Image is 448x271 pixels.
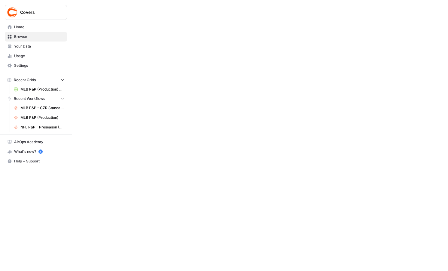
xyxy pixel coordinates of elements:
span: NFL P&P - Preseason (Production) [20,125,64,130]
button: What's new? 5 [5,147,67,156]
span: Recent Grids [14,77,36,83]
span: Usage [14,53,64,59]
button: Help + Support [5,156,67,166]
button: Recent Grids [5,75,67,85]
span: Home [14,24,64,30]
span: Browse [14,34,64,39]
a: Usage [5,51,67,61]
button: Workspace: Covers [5,5,67,20]
span: Settings [14,63,64,68]
a: MLB P&P (Production) [11,113,67,122]
a: MLB P&P - CZR Standard (Production) [11,103,67,113]
span: MLB P&P (Production) [20,115,64,120]
a: Home [5,22,67,32]
a: Your Data [5,42,67,51]
img: Covers Logo [7,7,18,18]
span: Your Data [14,44,64,49]
a: Browse [5,32,67,42]
text: 5 [40,150,41,153]
span: Help + Support [14,159,64,164]
a: 5 [38,149,43,154]
a: NFL P&P - Preseason (Production) [11,122,67,132]
span: Recent Workflows [14,96,45,101]
button: Recent Workflows [5,94,67,103]
span: Covers [20,9,56,15]
span: AirOps Academy [14,139,64,145]
span: MLB P&P - CZR Standard (Production) [20,105,64,111]
a: MLB P&P (Production) Grid (8) [11,85,67,94]
div: What's new? [5,147,67,156]
a: AirOps Academy [5,137,67,147]
a: Settings [5,61,67,70]
span: MLB P&P (Production) Grid (8) [20,87,64,92]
